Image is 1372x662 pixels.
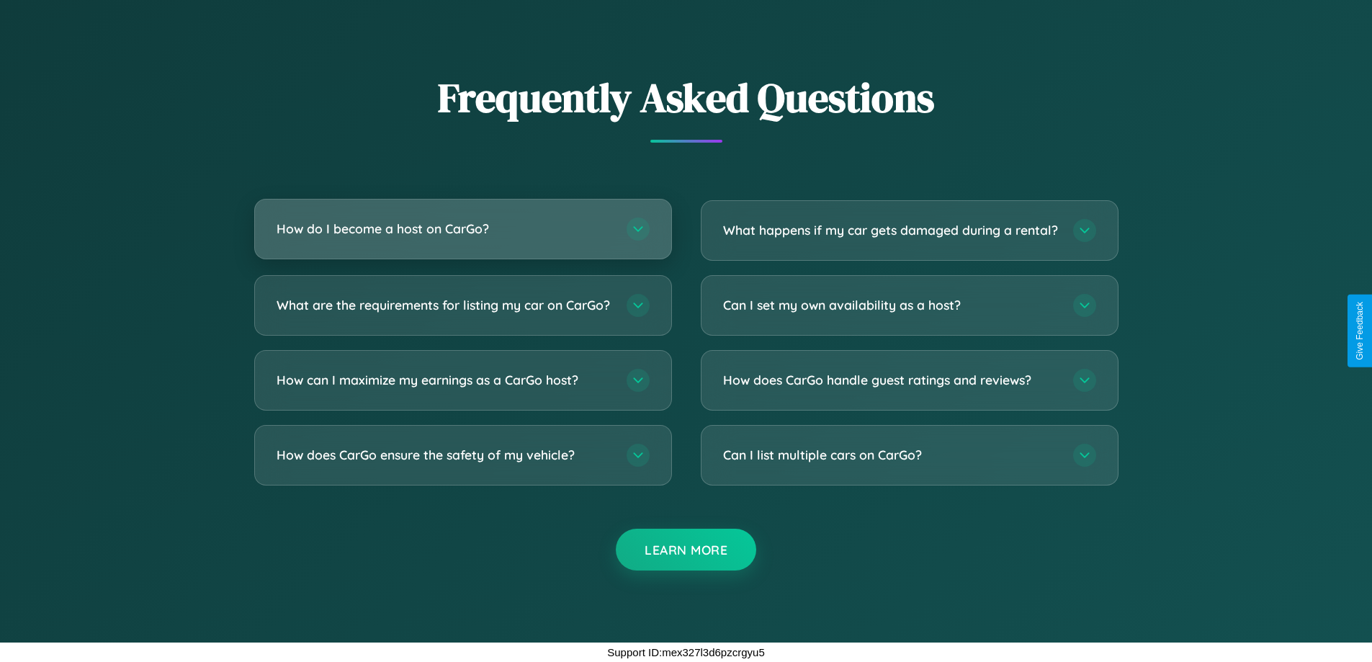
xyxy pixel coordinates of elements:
[723,296,1059,314] h3: Can I set my own availability as a host?
[723,221,1059,239] h3: What happens if my car gets damaged during a rental?
[277,296,612,314] h3: What are the requirements for listing my car on CarGo?
[616,529,756,571] button: Learn More
[1355,302,1365,360] div: Give Feedback
[277,371,612,389] h3: How can I maximize my earnings as a CarGo host?
[723,446,1059,464] h3: Can I list multiple cars on CarGo?
[723,371,1059,389] h3: How does CarGo handle guest ratings and reviews?
[607,643,764,662] p: Support ID: mex327l3d6pzcrgyu5
[254,70,1118,125] h2: Frequently Asked Questions
[277,446,612,464] h3: How does CarGo ensure the safety of my vehicle?
[277,220,612,238] h3: How do I become a host on CarGo?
